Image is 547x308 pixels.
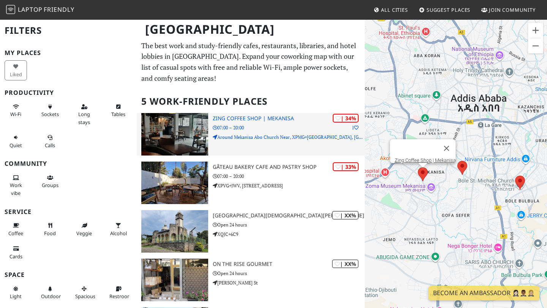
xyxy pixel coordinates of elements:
[213,279,365,286] p: [PERSON_NAME] St
[110,230,127,237] span: Alcohol
[137,162,365,204] a: Gâteau Bakery Cafe and Pastry Shop | 33% Gâteau Bakery Cafe and Pastry Shop 07:00 – 20:00 XPVG+JW...
[5,49,132,57] h3: My Places
[44,230,56,237] span: Food
[5,271,132,278] h3: Space
[528,23,543,38] button: Zoom in
[5,171,27,199] button: Work vibe
[213,261,365,267] h3: On the Rise Gourmet
[395,157,456,163] a: Zing Coffee Shop | Mekanisa
[213,115,365,122] h3: Zing Coffee Shop | Mekanisa
[8,230,23,237] span: Coffee
[352,124,359,131] p: 1
[381,6,408,13] span: All Cities
[141,113,208,156] img: Zing Coffee Shop | Mekanisa
[5,89,132,96] h3: Productivity
[213,270,365,277] p: Open 24 hours
[427,6,471,13] span: Suggest Places
[213,134,365,141] p: Around Mekanisa Abo Church Near, XPMG+[GEOGRAPHIC_DATA], [GEOGRAPHIC_DATA] [GEOGRAPHIC_DATA]
[213,212,365,219] h3: [GEOGRAPHIC_DATA][DEMOGRAPHIC_DATA][PERSON_NAME]
[5,242,27,262] button: Cards
[39,283,61,303] button: Outdoor
[489,6,536,13] span: Join Community
[5,131,27,151] button: Quiet
[73,219,95,239] button: Veggie
[9,142,22,149] span: Quiet
[438,139,456,157] button: Close
[5,283,27,303] button: Light
[5,208,132,215] h3: Service
[137,113,365,156] a: Zing Coffee Shop | Mekanisa | 34% 1 Zing Coffee Shop | Mekanisa 07:00 – 20:00 Around Mekanisa Abo...
[41,111,59,118] span: Power sockets
[45,142,55,149] span: Video/audio calls
[141,210,208,253] img: Bole St. Michael Church
[39,171,61,192] button: Groups
[5,160,132,167] h3: Community
[6,5,15,14] img: LaptopFriendly
[109,293,132,300] span: Restroom
[42,182,58,189] span: Group tables
[107,283,130,303] button: Restroom
[5,101,27,121] button: Wi-Fi
[107,101,130,121] button: Tables
[75,293,95,300] span: Spacious
[370,3,411,17] a: All Cities
[213,164,365,170] h3: Gâteau Bakery Cafe and Pastry Shop
[9,253,22,260] span: Credit cards
[137,259,365,301] a: On the Rise Gourmet | XX% On the Rise Gourmet Open 24 hours [PERSON_NAME] St
[39,131,61,151] button: Calls
[76,230,92,237] span: Veggie
[39,219,61,239] button: Food
[332,211,359,220] div: | XX%
[10,293,22,300] span: Natural light
[137,210,365,253] a: Bole St. Michael Church | XX% [GEOGRAPHIC_DATA][DEMOGRAPHIC_DATA][PERSON_NAME] Open 24 hours XQJC...
[41,293,61,300] span: Outdoor area
[213,221,365,228] p: Open 24 hours
[213,182,365,189] p: XPVG+JWV, [STREET_ADDRESS]
[139,19,363,40] h1: [GEOGRAPHIC_DATA]
[141,90,360,113] h2: 5 Work-Friendly Places
[141,162,208,204] img: Gâteau Bakery Cafe and Pastry Shop
[73,101,95,128] button: Long stays
[528,38,543,53] button: Zoom out
[78,111,90,125] span: Long stays
[107,219,130,239] button: Alcohol
[18,5,43,14] span: Laptop
[111,111,125,118] span: Work-friendly tables
[213,124,365,131] p: 07:00 – 20:00
[10,111,21,118] span: Stable Wi-Fi
[39,101,61,121] button: Sockets
[73,283,95,303] button: Spacious
[6,3,74,17] a: LaptopFriendly LaptopFriendly
[213,173,365,180] p: 07:00 – 20:00
[141,259,208,301] img: On the Rise Gourmet
[5,19,132,42] h2: Filters
[333,162,359,171] div: | 33%
[332,259,359,268] div: | XX%
[44,5,74,14] span: Friendly
[478,3,539,17] a: Join Community
[141,40,360,84] p: The best work and study-friendly cafes, restaurants, libraries, and hotel lobbies in [GEOGRAPHIC_...
[416,3,474,17] a: Suggest Places
[333,114,359,123] div: | 34%
[5,219,27,239] button: Coffee
[213,231,365,238] p: XQJC+6C9
[10,182,22,196] span: People working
